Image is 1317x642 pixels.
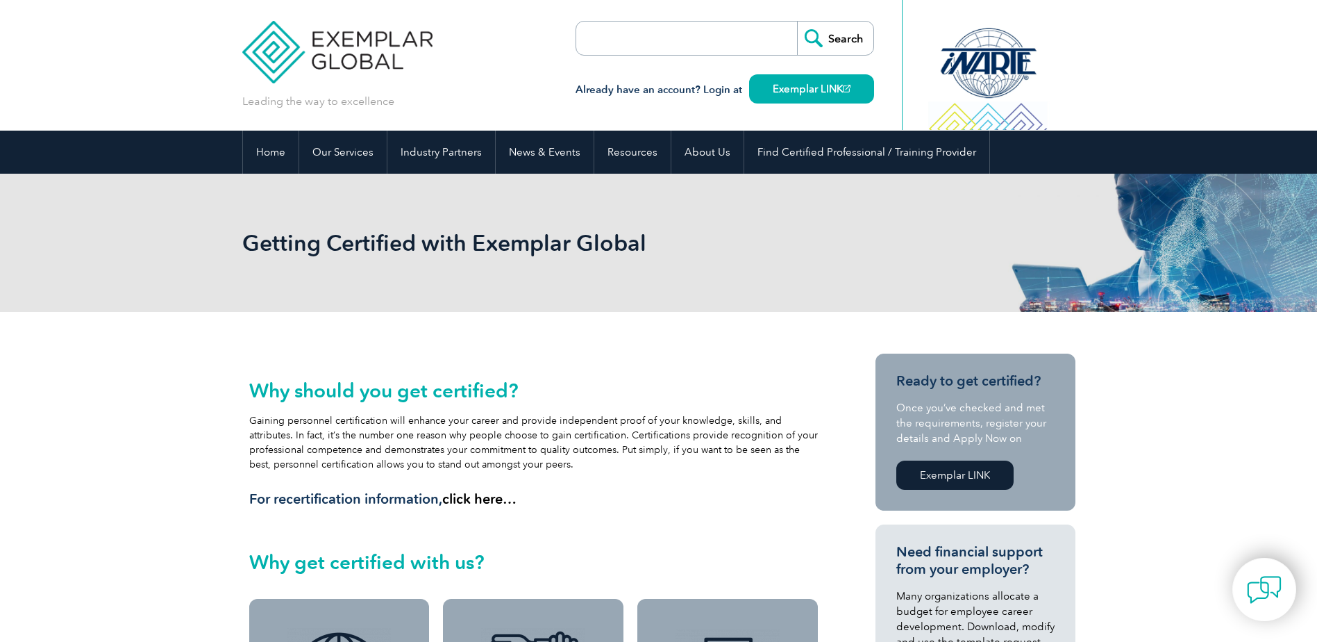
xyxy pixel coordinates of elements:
[896,400,1055,446] p: Once you’ve checked and met the requirements, register your details and Apply Now on
[576,81,874,99] h3: Already have an account? Login at
[843,85,850,92] img: open_square.png
[594,131,671,174] a: Resources
[896,543,1055,578] h3: Need financial support from your employer?
[242,229,775,256] h1: Getting Certified with Exemplar Global
[249,379,819,402] h2: Why should you get certified?
[249,379,819,508] div: Gaining personnel certification will enhance your career and provide independent proof of your kn...
[1247,573,1282,607] img: contact-chat.png
[242,94,394,109] p: Leading the way to excellence
[243,131,299,174] a: Home
[896,461,1014,490] a: Exemplar LINK
[442,491,517,507] a: click here…
[387,131,495,174] a: Industry Partners
[299,131,387,174] a: Our Services
[744,131,989,174] a: Find Certified Professional / Training Provider
[671,131,744,174] a: About Us
[749,74,874,104] a: Exemplar LINK
[797,22,873,55] input: Search
[896,372,1055,390] h3: Ready to get certified?
[496,131,594,174] a: News & Events
[249,551,819,573] h2: Why get certified with us?
[249,491,819,508] h3: For recertification information,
